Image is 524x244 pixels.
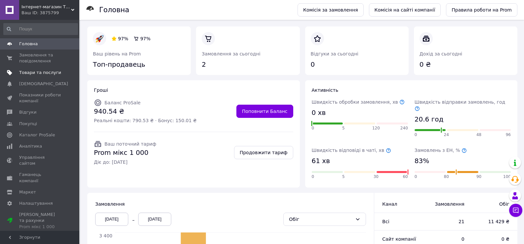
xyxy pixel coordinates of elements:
div: [DATE] [95,213,128,226]
span: 61 хв [312,156,330,166]
span: 11 429 ₴ [478,218,509,225]
span: [DEMOGRAPHIC_DATA] [19,81,68,87]
a: Продовжити тариф [234,146,293,159]
span: Баланс ProSale [104,100,141,105]
span: Показники роботи компанії [19,92,61,104]
span: Замовлень з ЕН, % [415,148,467,153]
span: 0 хв [312,108,326,118]
span: 0 [312,125,314,131]
span: Швидкість відповіді в чаті, хв [312,148,391,153]
div: Ваш ID: 3875799 [21,10,79,16]
span: Головна [19,41,38,47]
span: 97% [118,36,128,41]
a: Поповнити Баланс [236,105,293,118]
span: Інтернет-магазин TWINKI [21,4,71,10]
span: 5 [342,125,345,131]
span: Реальні кошти: 790.53 ₴ · Бонус: 150.01 ₴ [94,117,197,124]
div: [DATE] [138,213,171,226]
span: 90 [476,174,481,180]
button: Чат з покупцем [509,204,522,217]
span: Prom мікс 1 000 [94,148,156,157]
span: 21 [430,218,464,225]
span: Обіг [478,201,509,207]
span: Налаштування [19,200,53,206]
span: Відгуки [19,109,36,115]
span: 24 [444,132,449,138]
span: Всi [382,219,389,224]
span: 30 [374,174,379,180]
span: 240 [400,125,408,131]
span: Аналітика [19,143,42,149]
span: 80 [444,174,449,180]
span: Активність [312,87,339,93]
a: Правила роботи на Prom [446,3,517,17]
span: 96 [506,132,511,138]
span: 0 ₴ [478,236,509,242]
span: Замовлення та повідомлення [19,52,61,64]
span: 0 [415,174,417,180]
span: Гаманець компанії [19,172,61,184]
span: 48 [476,132,481,138]
span: [PERSON_NAME] та рахунки [19,212,61,230]
div: Prom мікс 1 000 [19,224,61,230]
span: 940.54 ₴ [94,107,197,116]
span: Замовлення [95,201,125,207]
span: Ваш поточний тариф [104,141,156,147]
span: Маркет [19,189,36,195]
tspan: 3 400 [99,233,112,238]
span: Каталог ProSale [19,132,55,138]
span: Управління сайтом [19,155,61,166]
span: Покупці [19,121,37,127]
div: Обіг [289,216,352,223]
span: Замовлення [430,201,464,207]
span: Гроші [94,87,108,93]
input: Пошук [3,23,78,35]
span: Товари та послуги [19,70,61,76]
a: Комісія на сайті компанії [369,3,441,17]
span: Швидкість обробки замовлення, хв [312,99,405,105]
span: Діє до: [DATE] [94,159,156,165]
span: 83% [415,156,429,166]
span: Канал [382,201,397,207]
span: 20.6 год [415,115,443,124]
span: Сайт компанії [382,236,416,242]
span: 97% [140,36,150,41]
span: 5 [342,174,345,180]
a: Комісія за замовлення [298,3,364,17]
span: 0 [415,132,417,138]
span: 0 [312,174,314,180]
span: 100 [503,174,511,180]
span: 120 [372,125,380,131]
span: Швидкість відправки замовлень, год [415,99,505,111]
h1: Головна [99,6,129,14]
span: 60 [403,174,408,180]
span: 0 [430,236,464,242]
